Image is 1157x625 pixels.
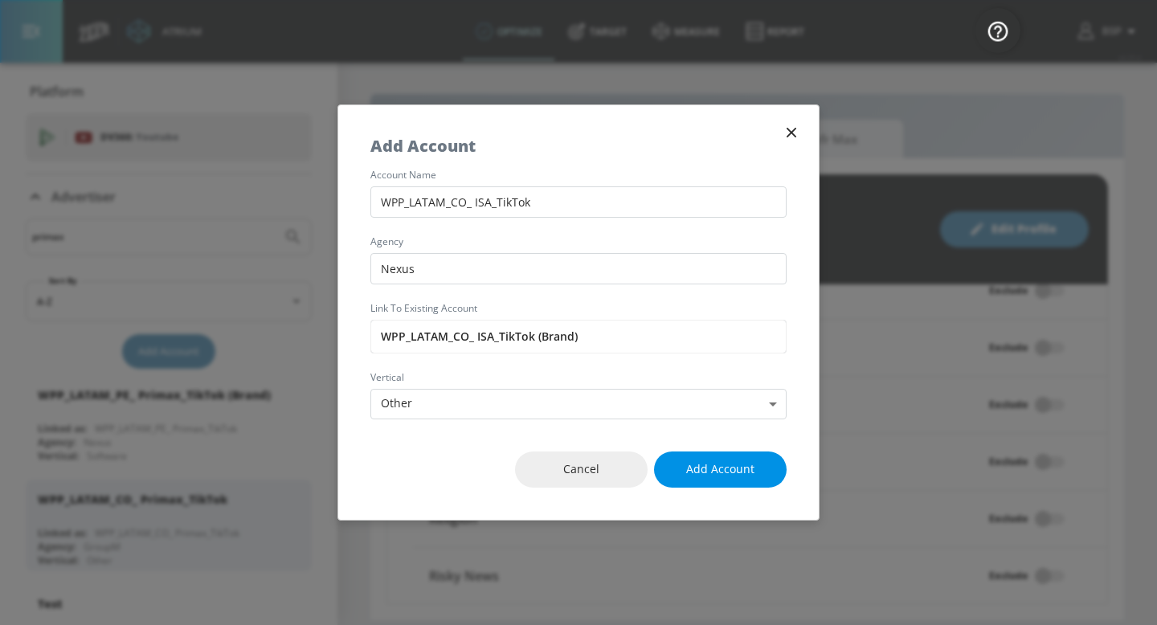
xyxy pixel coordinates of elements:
[547,460,615,480] span: Cancel
[370,137,476,154] h5: Add Account
[370,373,787,382] label: vertical
[370,186,787,218] input: Enter account name
[370,304,787,313] label: Link to Existing Account
[654,451,787,488] button: Add Account
[370,170,787,180] label: account name
[370,253,787,284] input: Enter agency name
[370,320,787,353] input: Enter account name
[975,8,1020,53] button: Open Resource Center
[686,460,754,480] span: Add Account
[515,451,648,488] button: Cancel
[370,389,787,420] div: Other
[370,237,787,247] label: agency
